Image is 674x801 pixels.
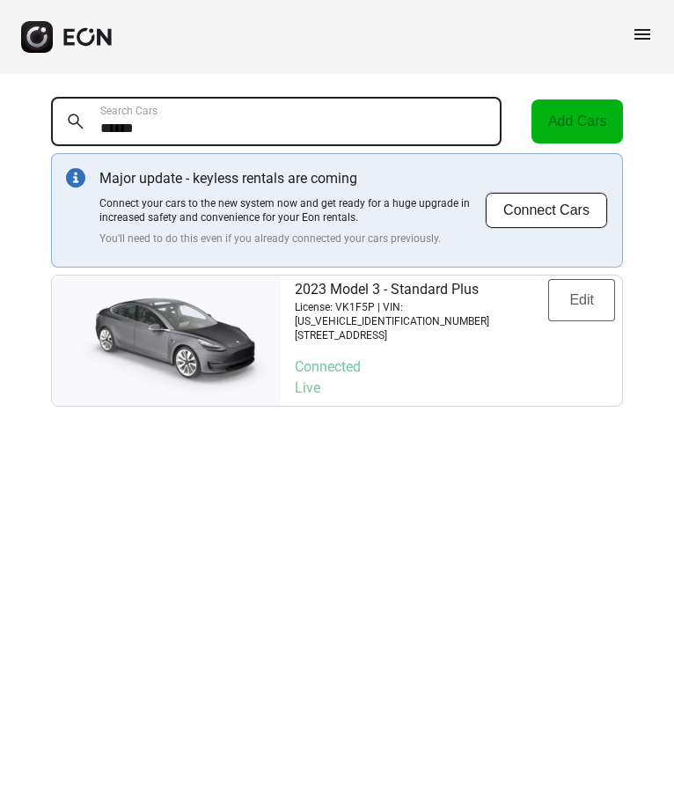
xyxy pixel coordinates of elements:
p: 2023 Model 3 - Standard Plus [295,279,548,300]
p: You'll need to do this even if you already connected your cars previously. [99,231,485,246]
p: Connected [295,356,615,378]
img: info [66,168,85,187]
p: [STREET_ADDRESS] [295,328,548,342]
button: Connect Cars [485,192,608,229]
p: Major update - keyless rentals are coming [99,168,485,189]
p: Live [295,378,615,399]
span: menu [632,24,653,45]
label: Search Cars [100,104,158,118]
button: Edit [548,279,615,321]
p: Connect your cars to the new system now and get ready for a huge upgrade in increased safety and ... [99,196,485,224]
img: car [52,283,281,398]
p: License: VK1F5P | VIN: [US_VEHICLE_IDENTIFICATION_NUMBER] [295,300,548,328]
